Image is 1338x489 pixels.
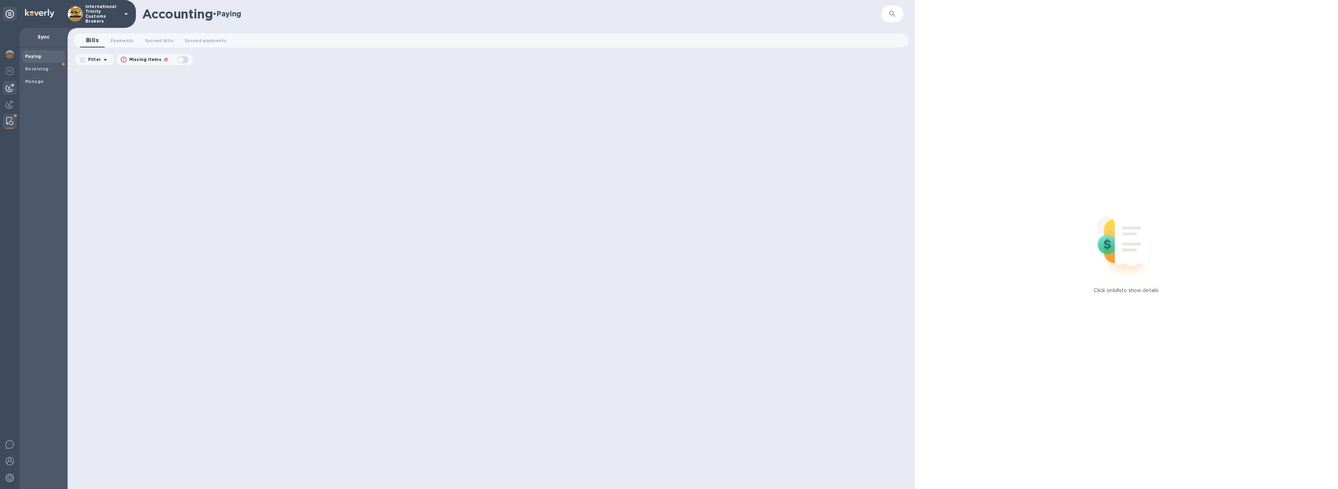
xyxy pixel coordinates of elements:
img: Foreign exchange [6,67,14,75]
span: Synced bills [145,37,174,44]
div: Unpin categories [3,7,17,21]
span: Bills [86,36,99,45]
b: Manage [25,79,44,84]
button: Missing items0 [116,54,193,65]
h2: • Paying [213,9,241,18]
p: Click on bills to show details [1094,287,1159,294]
p: Sync [25,33,62,40]
h1: Accounting [142,7,213,21]
span: Payments [110,37,134,44]
p: Missing items [129,56,161,63]
img: Logo [25,9,54,17]
p: 0 [164,56,168,63]
p: International Trinity Customs Brokers [85,4,120,24]
b: Receiving [25,66,49,71]
p: Filter [85,56,101,62]
b: Paying [25,54,41,59]
span: Synced payments [185,37,226,44]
